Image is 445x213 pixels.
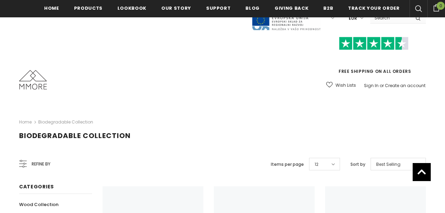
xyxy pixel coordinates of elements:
[322,40,426,74] span: FREE SHIPPING ON ALL ORDERS
[348,5,399,11] span: Track your order
[275,5,308,11] span: Giving back
[350,161,365,168] label: Sort by
[19,70,47,90] img: MMORE Cases
[161,5,191,11] span: Our Story
[370,13,410,23] input: Search Site
[364,83,379,88] a: Sign In
[335,82,356,89] span: Wish Lists
[271,161,304,168] label: Items per page
[323,5,333,11] span: B2B
[38,119,93,125] a: Biodegradable Collection
[118,5,146,11] span: Lookbook
[206,5,231,11] span: support
[74,5,103,11] span: Products
[339,37,408,50] img: Trust Pilot Stars
[19,201,58,208] span: Wood Collection
[19,183,54,190] span: Categories
[315,161,318,168] span: 12
[19,131,131,140] span: Biodegradable Collection
[251,6,321,31] img: Javni Razpis
[437,2,445,10] span: 0
[380,83,384,88] span: or
[322,50,426,68] iframe: Customer reviews powered by Trustpilot
[376,161,400,168] span: Best Selling
[19,118,32,126] a: Home
[32,160,50,168] span: Refine by
[44,5,59,11] span: Home
[251,15,321,21] a: Javni Razpis
[245,5,260,11] span: Blog
[385,83,426,88] a: Create an account
[349,15,357,22] span: EUR
[19,198,58,211] a: Wood Collection
[427,3,445,11] a: 0
[326,79,356,91] a: Wish Lists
